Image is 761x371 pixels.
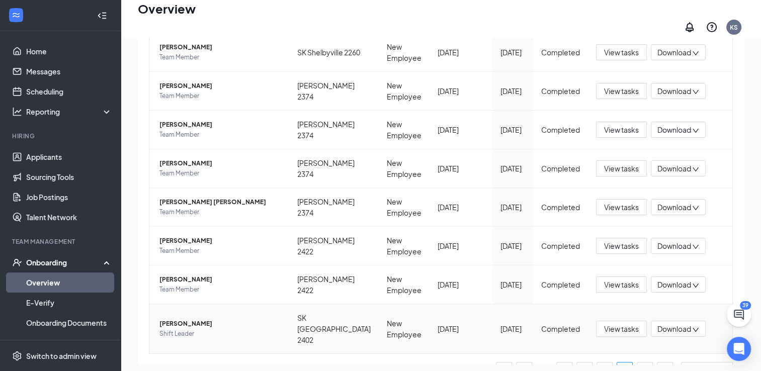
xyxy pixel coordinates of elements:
svg: Settings [12,351,22,361]
button: View tasks [596,199,647,215]
a: Messages [26,61,112,81]
div: KS [730,23,738,32]
div: [DATE] [500,202,525,213]
div: Hiring [12,132,110,140]
span: down [692,205,699,212]
span: Download [657,241,691,251]
div: [DATE] [500,240,525,251]
span: Download [657,125,691,135]
div: [DATE] [438,279,484,290]
span: Download [657,163,691,174]
td: SK Shelbyville 2260 [289,33,379,72]
td: [PERSON_NAME] 2374 [289,72,379,111]
span: Team Member [159,168,281,178]
div: Completed [541,85,580,97]
div: Completed [541,124,580,135]
span: Team Member [159,207,281,217]
button: View tasks [596,44,647,60]
div: [DATE] [438,124,484,135]
span: View tasks [604,85,639,97]
span: Download [657,280,691,290]
span: Team Member [159,52,281,62]
td: New Employee [379,33,430,72]
td: [PERSON_NAME] 2422 [289,227,379,265]
svg: Notifications [684,21,696,33]
a: Scheduling [26,81,112,102]
svg: Analysis [12,107,22,117]
a: Activity log [26,333,112,353]
div: [DATE] [438,163,484,174]
a: Onboarding Documents [26,313,112,333]
div: [DATE] [500,279,525,290]
span: down [692,166,699,173]
div: Completed [541,202,580,213]
a: Job Postings [26,187,112,207]
button: ChatActive [727,303,751,327]
div: Team Management [12,237,110,246]
span: down [692,88,699,96]
div: 39 [740,301,751,310]
span: Team Member [159,130,281,140]
button: View tasks [596,160,647,176]
span: View tasks [604,47,639,58]
span: down [692,326,699,333]
td: New Employee [379,149,430,188]
button: View tasks [596,83,647,99]
td: New Employee [379,227,430,265]
a: Sourcing Tools [26,167,112,187]
span: [PERSON_NAME] [159,319,281,329]
a: Applicants [26,147,112,167]
span: Team Member [159,285,281,295]
div: [DATE] [438,202,484,213]
td: New Employee [379,188,430,227]
div: [DATE] [500,85,525,97]
span: Download [657,202,691,213]
div: [DATE] [500,323,525,334]
span: View tasks [604,323,639,334]
span: down [692,282,699,289]
div: [DATE] [500,47,525,58]
span: [PERSON_NAME] [PERSON_NAME] [159,197,281,207]
div: Reporting [26,107,113,117]
button: View tasks [596,321,647,337]
td: New Employee [379,265,430,304]
svg: ChatActive [733,309,745,321]
span: [PERSON_NAME] [159,236,281,246]
div: [DATE] [500,124,525,135]
span: down [692,243,699,250]
div: Switch to admin view [26,351,97,361]
span: Team Member [159,246,281,256]
td: [PERSON_NAME] 2374 [289,188,379,227]
span: Shift Leader [159,329,281,339]
svg: Collapse [97,11,107,21]
div: Onboarding [26,257,104,267]
span: View tasks [604,124,639,135]
td: [PERSON_NAME] 2422 [289,265,379,304]
div: Open Intercom Messenger [727,337,751,361]
div: Completed [541,240,580,251]
span: View tasks [604,202,639,213]
td: [PERSON_NAME] 2374 [289,149,379,188]
div: Completed [541,323,580,334]
a: Talent Network [26,207,112,227]
span: down [692,127,699,134]
td: New Employee [379,304,430,353]
div: [DATE] [438,85,484,97]
div: Completed [541,279,580,290]
span: Download [657,324,691,334]
a: Home [26,41,112,61]
a: E-Verify [26,293,112,313]
span: [PERSON_NAME] [159,81,281,91]
a: Overview [26,272,112,293]
div: [DATE] [500,163,525,174]
span: [PERSON_NAME] [159,42,281,52]
svg: WorkstreamLogo [11,10,21,20]
div: [DATE] [438,323,484,334]
div: Completed [541,47,580,58]
span: [PERSON_NAME] [159,120,281,130]
span: Team Member [159,91,281,101]
span: View tasks [604,163,639,174]
td: New Employee [379,111,430,149]
svg: UserCheck [12,257,22,267]
td: [PERSON_NAME] 2374 [289,111,379,149]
